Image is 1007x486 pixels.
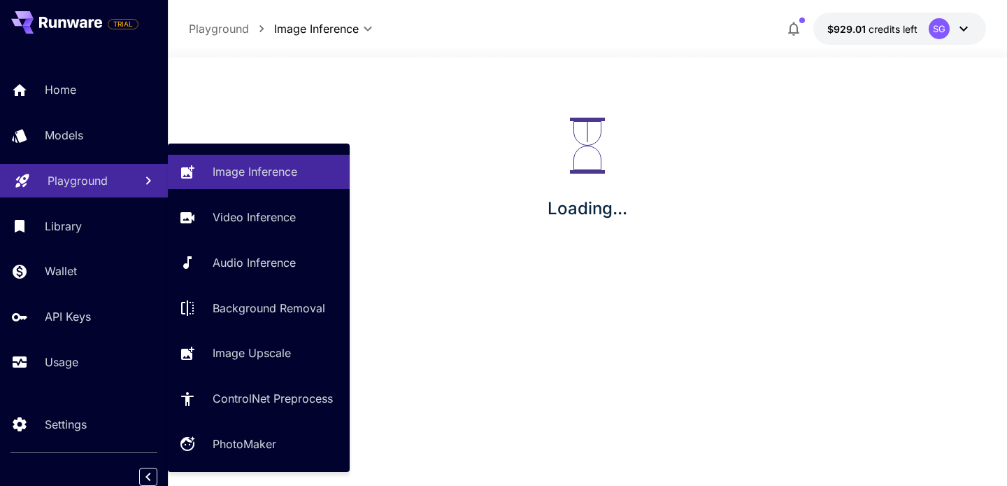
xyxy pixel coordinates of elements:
[168,336,350,370] a: Image Upscale
[813,13,986,45] button: $929.01344
[213,163,297,180] p: Image Inference
[108,15,138,32] span: Add your payment card to enable full platform functionality.
[213,209,296,225] p: Video Inference
[213,390,333,407] p: ControlNet Preprocess
[213,254,296,271] p: Audio Inference
[168,155,350,189] a: Image Inference
[548,196,627,221] p: Loading...
[274,20,359,37] span: Image Inference
[45,263,77,279] p: Wallet
[213,345,291,361] p: Image Upscale
[45,354,78,370] p: Usage
[45,308,91,325] p: API Keys
[139,468,157,486] button: Collapse sidebar
[45,81,76,98] p: Home
[168,427,350,461] a: PhotoMaker
[108,19,138,29] span: TRIAL
[189,20,274,37] nav: breadcrumb
[827,22,917,36] div: $929.01344
[869,23,917,35] span: credits left
[168,200,350,235] a: Video Inference
[827,23,869,35] span: $929.01
[168,291,350,325] a: Background Removal
[168,382,350,416] a: ControlNet Preprocess
[45,416,87,433] p: Settings
[48,172,108,189] p: Playground
[45,218,82,235] p: Library
[45,127,83,144] p: Models
[213,436,276,452] p: PhotoMaker
[168,246,350,280] a: Audio Inference
[929,18,950,39] div: SG
[213,300,325,317] p: Background Removal
[189,20,249,37] p: Playground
